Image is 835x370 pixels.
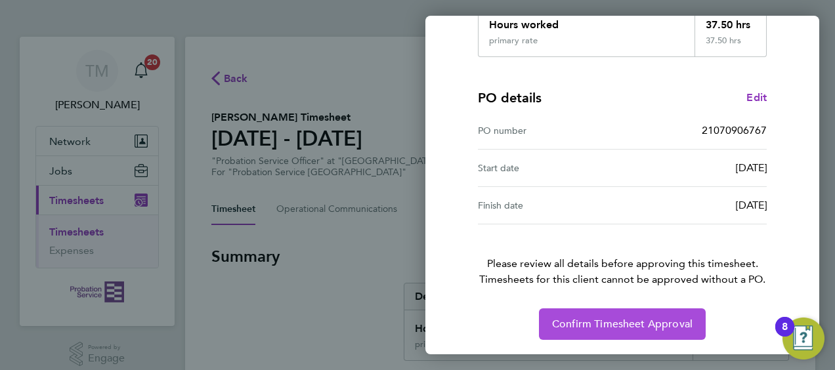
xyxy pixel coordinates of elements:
[702,124,767,136] span: 21070906767
[622,197,767,213] div: [DATE]
[746,91,767,104] span: Edit
[478,197,622,213] div: Finish date
[462,224,782,287] p: Please review all details before approving this timesheet.
[462,272,782,287] span: Timesheets for this client cannot be approved without a PO.
[782,327,788,344] div: 8
[695,7,767,35] div: 37.50 hrs
[478,123,622,138] div: PO number
[622,160,767,176] div: [DATE]
[478,160,622,176] div: Start date
[478,89,542,107] h4: PO details
[489,35,538,46] div: primary rate
[539,308,706,340] button: Confirm Timesheet Approval
[782,318,824,360] button: Open Resource Center, 8 new notifications
[695,35,767,56] div: 37.50 hrs
[552,318,693,331] span: Confirm Timesheet Approval
[479,7,695,35] div: Hours worked
[746,90,767,106] a: Edit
